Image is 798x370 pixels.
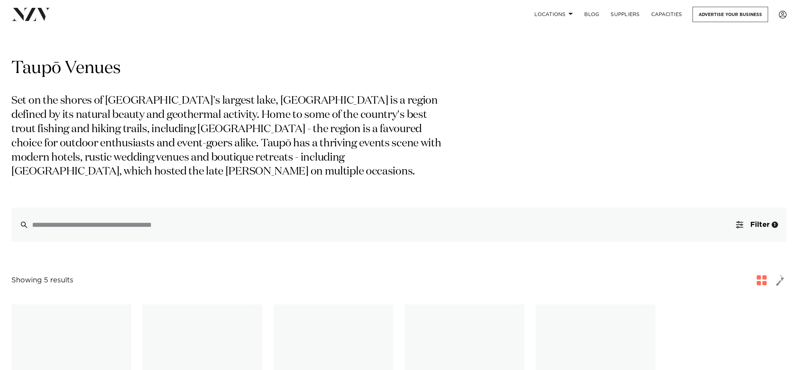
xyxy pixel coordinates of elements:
button: Filter1 [727,208,787,242]
a: Locations [529,7,579,22]
p: Set on the shores of [GEOGRAPHIC_DATA]'s largest lake, [GEOGRAPHIC_DATA] is a region defined by i... [11,94,452,179]
a: Advertise your business [693,7,768,22]
a: SUPPLIERS [605,7,645,22]
img: nzv-logo.png [11,8,50,21]
div: Showing 5 results [11,275,73,286]
span: Filter [750,221,769,228]
a: BLOG [579,7,605,22]
h1: Taupō Venues [11,57,787,80]
div: 1 [772,222,778,228]
a: Capacities [646,7,688,22]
